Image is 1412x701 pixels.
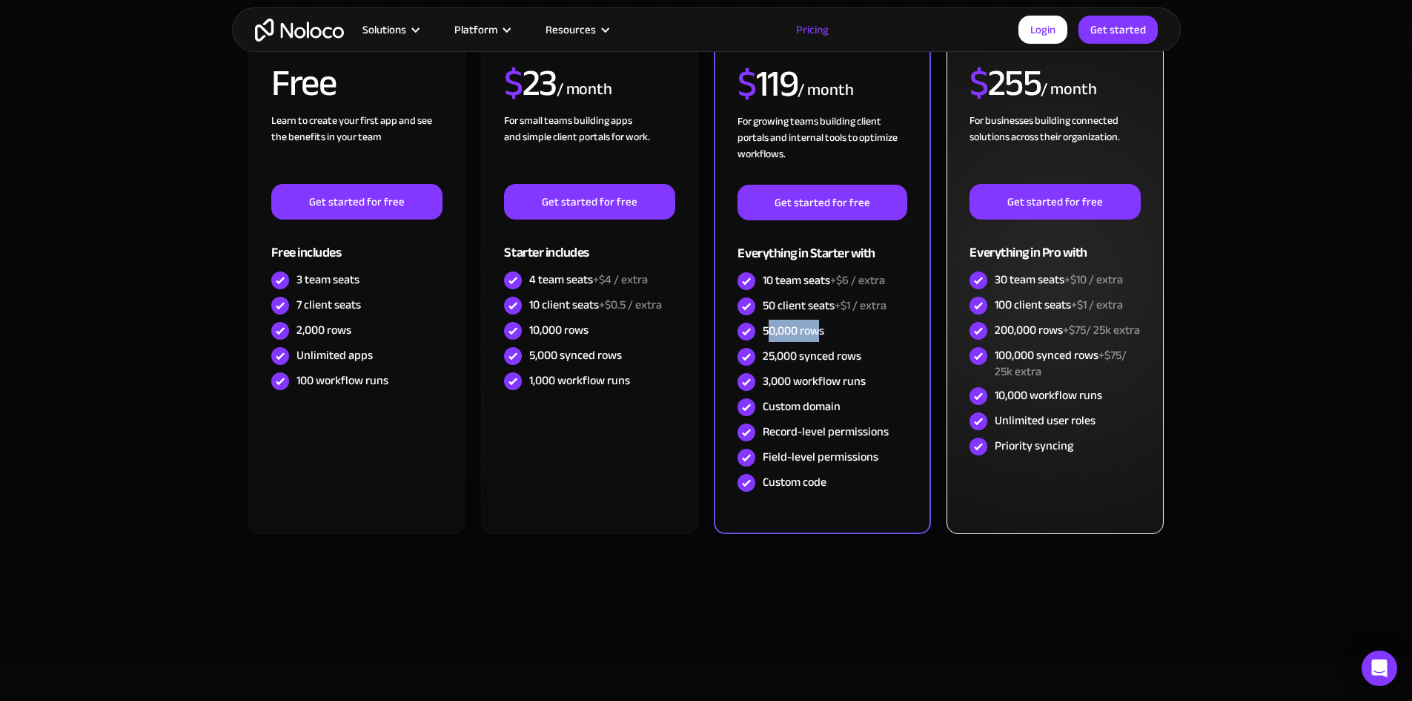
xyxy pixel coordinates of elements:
[255,19,344,42] a: home
[995,347,1140,380] div: 100,000 synced rows
[504,184,674,220] a: Get started for free
[529,372,630,389] div: 1,000 workflow runs
[504,65,557,102] h2: 23
[798,79,853,102] div: / month
[1078,16,1158,44] a: Get started
[1064,269,1123,291] span: +$10 / extra
[969,65,1041,102] h2: 255
[546,20,596,39] div: Resources
[454,20,497,39] div: Platform
[763,474,826,490] div: Custom code
[830,269,885,292] span: +$6 / extra
[504,48,523,118] span: $
[738,113,906,185] div: For growing teams building client portals and internal tools to optimize workflows.
[835,294,886,317] span: +$1 / extra
[344,20,436,39] div: Solutions
[969,48,988,118] span: $
[763,323,824,339] div: 50,000 rows
[738,49,756,119] span: $
[763,297,886,314] div: 50 client seats
[995,297,1123,313] div: 100 client seats
[599,294,662,316] span: +$0.5 / extra
[504,113,674,184] div: For small teams building apps and simple client portals for work. ‍
[763,272,885,289] div: 10 team seats
[1063,319,1140,341] span: +$75/ 25k extra
[557,78,612,102] div: / month
[995,438,1073,454] div: Priority syncing
[362,20,406,39] div: Solutions
[593,269,648,291] span: +$4 / extra
[529,297,662,313] div: 10 client seats
[271,113,442,184] div: Learn to create your first app and see the benefits in your team ‍
[436,20,527,39] div: Platform
[296,271,359,288] div: 3 team seats
[504,220,674,268] div: Starter includes
[995,322,1140,338] div: 200,000 rows
[763,398,841,415] div: Custom domain
[529,322,589,338] div: 10,000 rows
[995,271,1123,288] div: 30 team seats
[529,347,622,363] div: 5,000 synced rows
[296,347,373,363] div: Unlimited apps
[271,220,442,268] div: Free includes
[1362,651,1397,686] div: Open Intercom Messenger
[763,449,878,465] div: Field-level permissions
[738,65,798,102] h2: 119
[529,271,648,288] div: 4 team seats
[763,424,889,440] div: Record-level permissions
[1071,294,1123,316] span: +$1 / extra
[271,184,442,220] a: Get started for free
[778,20,847,39] a: Pricing
[763,373,866,389] div: 3,000 workflow runs
[296,297,361,313] div: 7 client seats
[527,20,626,39] div: Resources
[969,184,1140,220] a: Get started for free
[738,185,906,220] a: Get started for free
[969,220,1140,268] div: Everything in Pro with
[763,348,861,364] div: 25,000 synced rows
[271,65,336,102] h2: Free
[738,220,906,269] div: Everything in Starter with
[296,322,351,338] div: 2,000 rows
[1018,16,1067,44] a: Login
[969,113,1140,184] div: For businesses building connected solutions across their organization. ‍
[1041,78,1096,102] div: / month
[296,372,388,389] div: 100 workflow runs
[995,344,1127,383] span: +$75/ 25k extra
[995,412,1096,429] div: Unlimited user roles
[995,387,1102,404] div: 10,000 workflow runs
